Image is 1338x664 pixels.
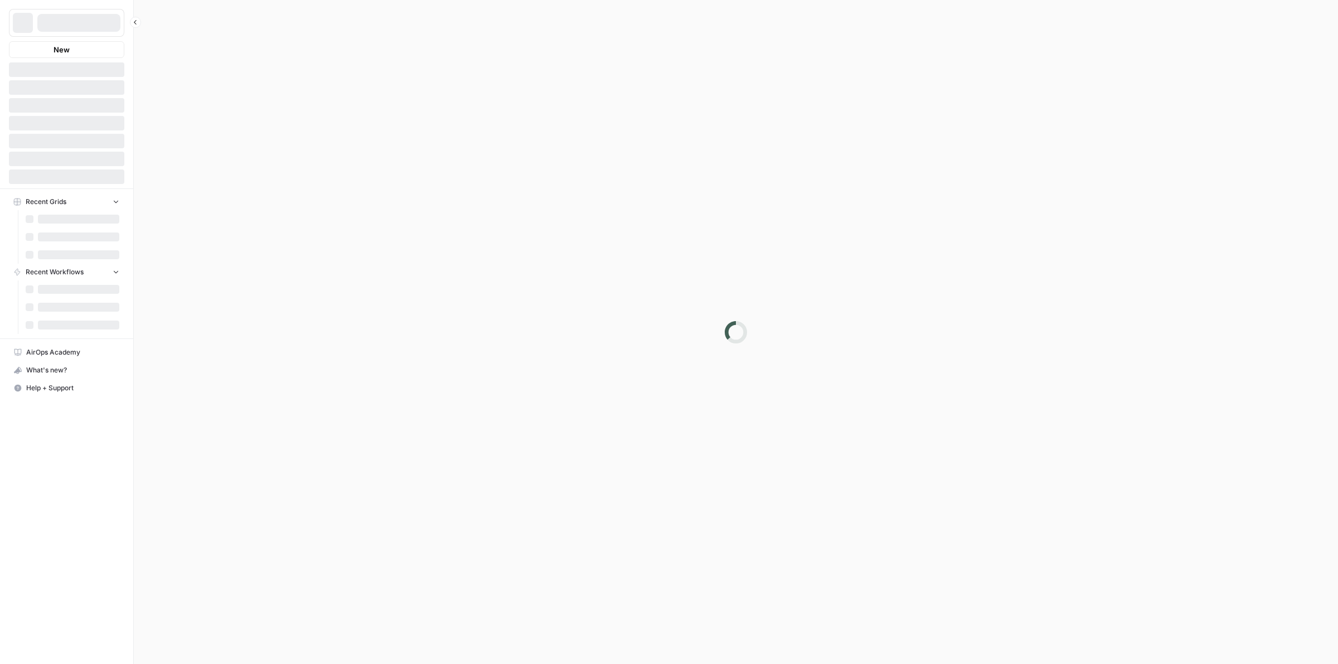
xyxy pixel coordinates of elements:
button: New [9,41,124,58]
span: Recent Grids [26,197,66,207]
div: What's new? [9,362,124,379]
span: New [54,44,70,55]
button: Recent Grids [9,193,124,210]
span: Help + Support [26,383,119,393]
a: AirOps Academy [9,343,124,361]
span: Recent Workflows [26,267,84,277]
span: AirOps Academy [26,347,119,357]
button: Recent Workflows [9,264,124,280]
button: What's new? [9,361,124,379]
button: Help + Support [9,379,124,397]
